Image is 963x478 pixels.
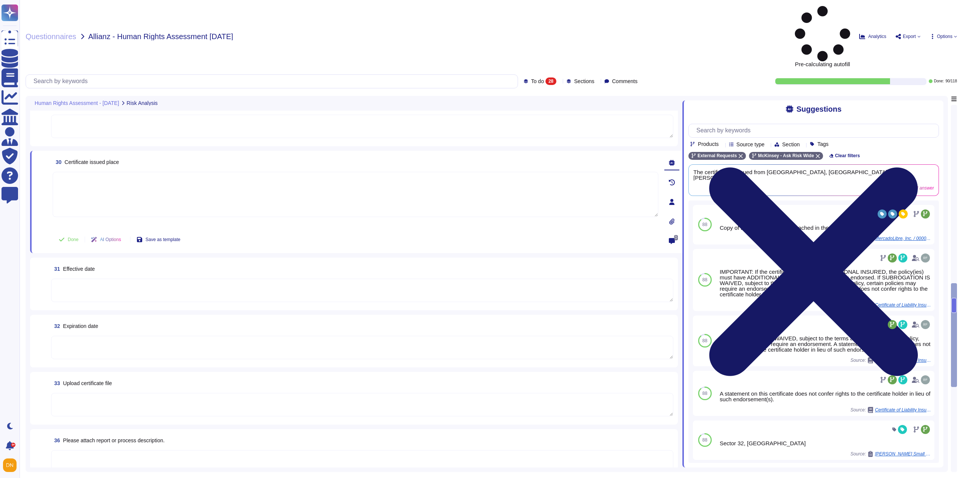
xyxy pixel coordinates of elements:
[612,79,638,84] span: Comments
[131,232,187,247] button: Save as template
[921,375,930,384] img: user
[531,79,544,84] span: To do
[100,237,121,242] span: AI Options
[51,323,60,329] span: 32
[868,34,886,39] span: Analytics
[702,391,707,396] span: 88
[945,79,957,83] span: 90 / 118
[63,380,112,386] span: Upload certificate file
[859,33,886,39] button: Analytics
[702,278,707,282] span: 88
[2,457,22,473] button: user
[51,381,60,386] span: 33
[53,232,85,247] button: Done
[35,100,119,106] span: Human Rights Assessment - [DATE]
[702,338,707,343] span: 88
[875,452,931,456] span: [PERSON_NAME] Small Finance Bank Limited / 0000015666 - FW: [PERSON_NAME] SFB - Vendor creation r...
[68,237,79,242] span: Done
[88,33,233,40] span: Allianz - Human Rights Assessment [DATE]
[63,266,95,272] span: Effective date
[51,438,60,443] span: 36
[63,323,98,329] span: Expiration date
[30,75,518,88] input: Search by keywords
[903,34,916,39] span: Export
[53,159,62,165] span: 30
[921,320,930,329] img: user
[795,6,850,67] span: Pre-calculating autofill
[65,159,119,165] span: Certificate issued place
[921,253,930,263] img: user
[3,458,17,472] img: user
[720,440,931,446] div: Sector 32, [GEOGRAPHIC_DATA]
[693,124,939,137] input: Search by keywords
[127,100,158,106] span: Risk Analysis
[51,266,60,272] span: 31
[702,222,707,227] span: 88
[702,438,707,442] span: 88
[26,33,76,40] span: Questionnaires
[545,77,556,85] div: 28
[934,79,944,83] span: Done:
[11,443,15,447] div: 9+
[146,237,181,242] span: Save as template
[574,79,594,84] span: Sections
[674,235,678,240] span: 0
[851,451,931,457] span: Source:
[937,34,952,39] span: Options
[63,437,165,443] span: Please attach report or process description.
